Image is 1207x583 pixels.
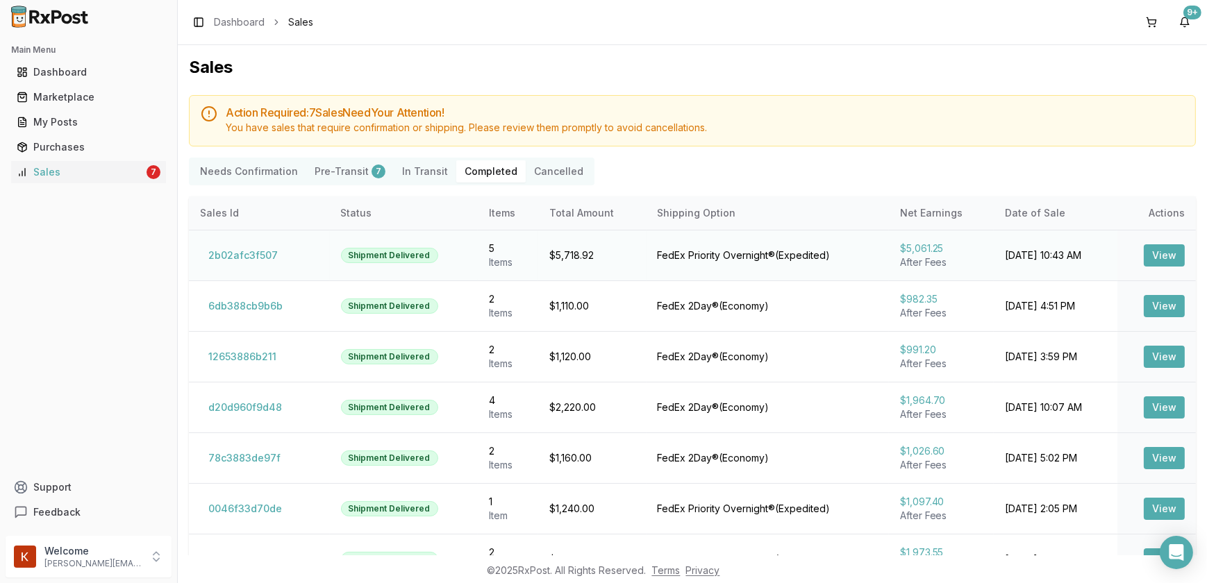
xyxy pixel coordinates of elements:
[306,160,394,183] button: Pre-Transit
[288,15,313,29] span: Sales
[647,196,889,230] th: Shipping Option
[1144,396,1185,419] button: View
[658,248,878,262] div: FedEx Priority Overnight® ( Expedited )
[6,111,172,133] button: My Posts
[549,299,635,313] div: $1,110.00
[44,558,141,569] p: [PERSON_NAME][EMAIL_ADDRESS][DOMAIN_NAME]
[549,502,635,516] div: $1,240.00
[489,444,527,458] div: 2
[900,306,983,320] div: After Fees
[489,509,527,523] div: Item
[200,396,290,419] button: d20d960f9d48
[200,346,285,368] button: 12653886b211
[489,255,527,269] div: Item s
[652,564,681,576] a: Terms
[1183,6,1201,19] div: 9+
[1005,552,1106,566] div: [DATE] 1:56 PM
[658,451,878,465] div: FedEx 2Day® ( Economy )
[226,121,1184,135] div: You have sales that require confirmation or shipping. Please review them promptly to avoid cancel...
[489,495,527,509] div: 1
[341,349,438,364] div: Shipment Delivered
[341,552,438,567] div: Shipment Delivered
[538,196,646,230] th: Total Amount
[1117,196,1196,230] th: Actions
[900,407,983,421] div: After Fees
[889,196,994,230] th: Net Earnings
[1144,346,1185,368] button: View
[17,165,144,179] div: Sales
[17,90,160,104] div: Marketplace
[456,160,526,183] button: Completed
[6,475,172,500] button: Support
[658,552,878,566] div: FedEx Priority Overnight® ( Expedited )
[6,86,172,108] button: Marketplace
[11,44,166,56] h2: Main Menu
[200,447,289,469] button: 78c3883de97f
[549,350,635,364] div: $1,120.00
[330,196,478,230] th: Status
[900,509,983,523] div: After Fees
[489,546,527,559] div: 2
[11,110,166,135] a: My Posts
[900,292,983,306] div: $982.35
[189,196,330,230] th: Sales Id
[214,15,265,29] a: Dashboard
[200,244,286,267] button: 2b02afc3f507
[372,164,385,178] div: 7
[900,394,983,407] div: $1,964.70
[1174,11,1196,33] button: 9+
[1005,350,1106,364] div: [DATE] 3:59 PM
[489,407,527,421] div: Item s
[900,357,983,371] div: After Fees
[994,196,1117,230] th: Date of Sale
[1160,536,1193,569] div: Open Intercom Messenger
[147,165,160,179] div: 7
[14,546,36,568] img: User avatar
[526,160,592,183] button: Cancelled
[192,160,306,183] button: Needs Confirmation
[214,15,313,29] nav: breadcrumb
[189,56,1196,78] h1: Sales
[900,458,983,472] div: After Fees
[900,495,983,509] div: $1,097.40
[478,196,538,230] th: Items
[658,350,878,364] div: FedEx 2Day® ( Economy )
[6,161,172,183] button: Sales7
[341,501,438,516] div: Shipment Delivered
[1005,248,1106,262] div: [DATE] 10:43 AM
[11,60,166,85] a: Dashboard
[549,552,635,566] div: $2,230.00
[658,400,878,414] div: FedEx 2Day® ( Economy )
[6,61,172,83] button: Dashboard
[11,85,166,110] a: Marketplace
[489,343,527,357] div: 2
[341,450,438,466] div: Shipment Delivered
[900,546,983,559] div: $1,973.55
[900,242,983,255] div: $5,061.25
[341,298,438,314] div: Shipment Delivered
[6,136,172,158] button: Purchases
[549,248,635,262] div: $5,718.92
[549,400,635,414] div: $2,220.00
[489,242,527,255] div: 5
[686,564,720,576] a: Privacy
[489,394,527,407] div: 4
[1144,244,1185,267] button: View
[6,500,172,525] button: Feedback
[33,505,81,519] span: Feedback
[6,6,94,28] img: RxPost Logo
[11,160,166,185] a: Sales7
[549,451,635,465] div: $1,160.00
[341,400,438,415] div: Shipment Delivered
[1144,498,1185,520] button: View
[1005,299,1106,313] div: [DATE] 4:51 PM
[200,548,280,571] button: 11e1cfef2b85
[489,306,527,320] div: Item s
[1005,502,1106,516] div: [DATE] 2:05 PM
[341,248,438,263] div: Shipment Delivered
[200,498,290,520] button: 0046f33d70de
[489,357,527,371] div: Item s
[1144,447,1185,469] button: View
[1144,295,1185,317] button: View
[200,295,291,317] button: 6db388cb9b6b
